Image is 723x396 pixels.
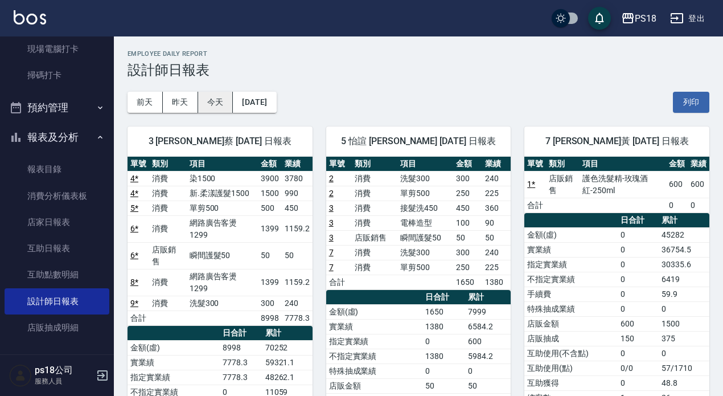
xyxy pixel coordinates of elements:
[258,269,282,296] td: 1399
[659,287,709,301] td: 59.9
[149,269,187,296] td: 消費
[524,361,618,375] td: 互助使用(點)
[128,370,220,385] td: 指定實業績
[187,215,258,242] td: 網路廣告客燙1299
[618,227,659,242] td: 0
[258,311,282,325] td: 8998
[482,157,511,172] th: 業績
[282,269,313,296] td: 1159.2
[482,230,511,245] td: 50
[482,275,511,289] td: 1380
[397,157,454,172] th: 項目
[329,218,334,227] a: 3
[465,378,511,393] td: 50
[666,198,688,213] td: 0
[262,370,313,385] td: 48262.1
[5,183,109,209] a: 消費分析儀表板
[673,92,709,113] button: 列印
[659,346,709,361] td: 0
[538,136,696,147] span: 7 [PERSON_NAME]黃 [DATE] 日報表
[282,311,313,325] td: 7778.3
[149,186,187,201] td: 消費
[618,287,659,301] td: 0
[524,227,618,242] td: 金額(虛)
[482,201,511,215] td: 360
[326,304,423,319] td: 金額(虛)
[141,136,299,147] span: 3 [PERSON_NAME]蔡 [DATE] 日報表
[329,248,334,257] a: 7
[397,260,454,275] td: 單剪500
[618,316,659,331] td: 600
[453,260,482,275] td: 250
[352,260,397,275] td: 消費
[422,364,465,378] td: 0
[580,157,666,172] th: 項目
[5,156,109,182] a: 報表目錄
[258,215,282,242] td: 1399
[422,290,465,305] th: 日合計
[524,301,618,316] td: 特殊抽成業績
[187,242,258,269] td: 瞬間護髮50
[282,157,313,172] th: 業績
[453,215,482,230] td: 100
[617,7,661,30] button: PS18
[9,364,32,387] img: Person
[453,186,482,201] td: 250
[588,7,611,30] button: save
[220,326,262,341] th: 日合計
[482,186,511,201] td: 225
[453,157,482,172] th: 金額
[258,157,282,172] th: 金額
[149,201,187,215] td: 消費
[465,319,511,334] td: 6584.2
[149,157,187,172] th: 類別
[220,370,262,385] td: 7778.3
[198,92,233,113] button: 今天
[282,201,313,215] td: 450
[128,157,149,172] th: 單號
[14,10,46,25] img: Logo
[524,346,618,361] td: 互助使用(不含點)
[635,11,656,26] div: PS18
[5,62,109,88] a: 掃碼打卡
[397,186,454,201] td: 單剪500
[688,157,709,172] th: 業績
[397,171,454,186] td: 洗髮300
[659,257,709,272] td: 30335.6
[453,201,482,215] td: 450
[618,257,659,272] td: 0
[187,269,258,296] td: 網路廣告客燙1299
[659,361,709,375] td: 57/1710
[580,171,666,198] td: 護色洗髮精-玫瑰酒紅-250ml
[688,171,709,198] td: 600
[262,340,313,355] td: 70252
[546,157,580,172] th: 類別
[282,296,313,311] td: 240
[618,242,659,257] td: 0
[5,93,109,123] button: 預約管理
[128,340,220,355] td: 金額(虛)
[482,171,511,186] td: 240
[187,201,258,215] td: 單剪500
[352,171,397,186] td: 消費
[618,331,659,346] td: 150
[326,364,423,378] td: 特殊抽成業績
[187,157,258,172] th: 項目
[282,171,313,186] td: 3780
[618,272,659,287] td: 0
[659,331,709,346] td: 375
[326,157,511,290] table: a dense table
[128,92,163,113] button: 前天
[5,288,109,315] a: 設計師日報表
[666,157,688,172] th: 金額
[5,123,109,152] button: 報表及分析
[422,378,465,393] td: 50
[128,50,709,58] h2: Employee Daily Report
[618,375,659,390] td: 0
[220,355,262,370] td: 7778.3
[524,272,618,287] td: 不指定實業績
[329,263,334,272] a: 7
[524,287,618,301] td: 手續費
[465,334,511,349] td: 600
[128,62,709,78] h3: 設計師日報表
